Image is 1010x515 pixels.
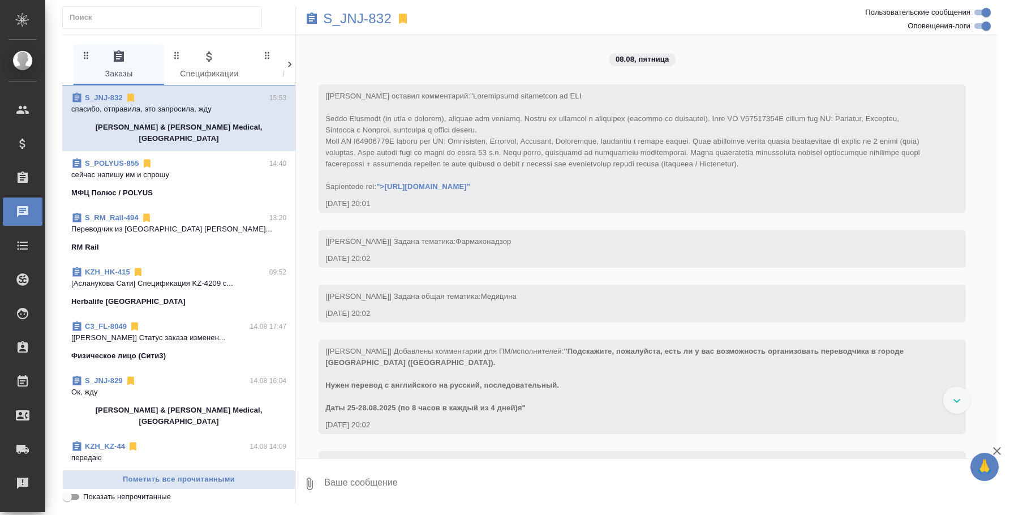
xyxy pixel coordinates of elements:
span: Оповещения-логи [908,20,970,32]
span: [[PERSON_NAME] оставил комментарий: [325,92,922,191]
div: KZH_HK-41509:52[Асланукова Сати] Спецификация KZ-4209 с...Herbalife [GEOGRAPHIC_DATA] [62,260,295,314]
a: ">[URL][DOMAIN_NAME]" [376,182,470,191]
input: Поиск [70,10,261,25]
span: "Подскажите, пожалуйста, есть ли у вас возможность организовать переводчика в городе [GEOGRAPHIC_... [325,347,906,412]
a: KZH_HK-415 [85,268,130,276]
div: [DATE] 20:02 [325,419,926,431]
p: МФЦ Полюс / POLYUS [71,187,153,199]
a: S_RM_Rail-494 [85,213,139,222]
svg: Зажми и перетащи, чтобы поменять порядок вкладок [171,50,182,61]
span: "Loremipsumd sitametcon ad ELI Seddo Eiusmodt (in utla e dolorem), aliquae adm veniamq. Nostru ex... [325,92,922,191]
span: [[PERSON_NAME]] Добавлены комментарии для ПМ/исполнителей: [325,347,906,412]
span: Показать непрочитанные [83,491,171,503]
span: Пометить все прочитанными [68,473,289,486]
span: Заказы [80,50,157,81]
button: 🙏 [970,453,999,481]
svg: Отписаться [125,375,136,387]
div: S_RM_Rail-49413:20Переводчик из [GEOGRAPHIC_DATA] [PERSON_NAME]...RM Rail [62,205,295,260]
div: [DATE] 20:02 [325,308,926,319]
svg: Отписаться [127,441,139,452]
div: KZH_KZ-4414.08 14:09передаюХолодный KZ [62,434,295,488]
svg: Отписаться [125,92,136,104]
svg: Зажми и перетащи, чтобы поменять порядок вкладок [262,50,273,61]
p: 14.08 14:09 [250,441,287,452]
p: 08.08, пятница [616,54,669,65]
span: Фармаконадзор [455,237,511,246]
div: S_JNJ-82914.08 16:04Ок, жду[PERSON_NAME] & [PERSON_NAME] Medical, [GEOGRAPHIC_DATA] [62,368,295,434]
p: 14.08 16:04 [250,375,287,387]
svg: Зажми и перетащи, чтобы поменять порядок вкладок [81,50,92,61]
p: [PERSON_NAME] & [PERSON_NAME] Medical, [GEOGRAPHIC_DATA] [71,405,286,427]
svg: Отписаться [141,158,153,169]
p: 15:53 [269,92,287,104]
a: S_JNJ-832 [323,13,392,24]
div: S_POLYUS-85514:40сейчас напишу им и спрошуМФЦ Полюс / POLYUS [62,151,295,205]
p: Ок, жду [71,387,286,398]
p: 14.08 17:47 [250,321,287,332]
p: [[PERSON_NAME]] Статус заказа изменен... [71,332,286,344]
p: сейчас напишу им и спрошу [71,169,286,181]
a: KZH_KZ-44 [85,442,125,450]
svg: Отписаться [129,321,140,332]
span: [[PERSON_NAME]] Задана тематика: [325,237,511,246]
span: Медицина [481,292,517,301]
p: RM Rail [71,242,99,253]
a: S_JNJ-832 [85,93,123,102]
p: [Асланукова Сати] Спецификация KZ-4209 с... [71,278,286,289]
p: спасибо, отправила, это запросила, жду [71,104,286,115]
p: передаю [71,452,286,463]
div: S_JNJ-83215:53спасибо, отправила, это запросила, жду[PERSON_NAME] & [PERSON_NAME] Medical, [GEOGR... [62,85,295,151]
div: [DATE] 20:02 [325,253,926,264]
p: 13:20 [269,212,287,224]
a: C3_FL-8049 [85,322,127,331]
span: Клиенты [261,50,338,81]
p: Переводчик из [GEOGRAPHIC_DATA] [PERSON_NAME]... [71,224,286,235]
svg: Отписаться [141,212,152,224]
span: Спецификации [171,50,248,81]
p: 14:40 [269,158,287,169]
div: C3_FL-804914.08 17:47[[PERSON_NAME]] Статус заказа изменен...Физическое лицо (Сити3) [62,314,295,368]
svg: Отписаться [132,267,144,278]
a: S_POLYUS-855 [85,159,139,168]
div: [DATE] 20:01 [325,198,926,209]
p: 09:52 [269,267,287,278]
button: Пометить все прочитанными [62,470,295,490]
p: Физическое лицо (Сити3) [71,350,166,362]
span: 🙏 [975,455,994,479]
a: S_JNJ-829 [85,376,123,385]
span: [[PERSON_NAME]] Задана общая тематика: [325,292,517,301]
p: Herbalife [GEOGRAPHIC_DATA] [71,296,186,307]
p: [PERSON_NAME] & [PERSON_NAME] Medical, [GEOGRAPHIC_DATA] [71,122,286,144]
span: Пользовательские сообщения [865,7,970,18]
